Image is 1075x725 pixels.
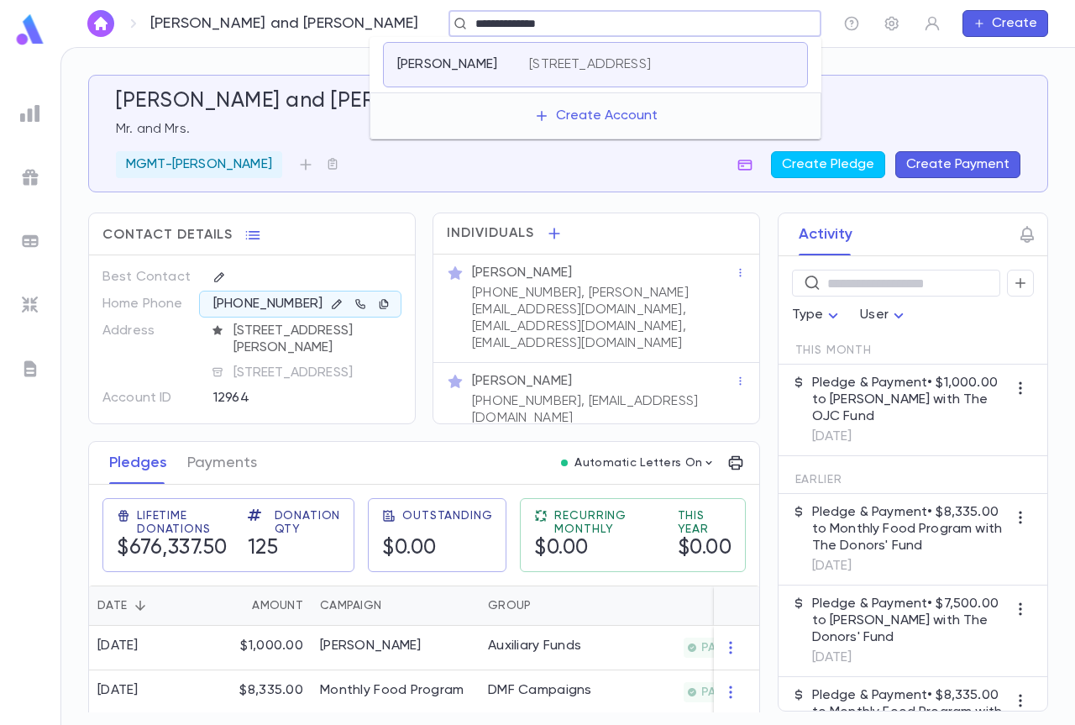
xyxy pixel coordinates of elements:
span: Recurring Monthly [554,509,657,536]
img: logo [13,13,47,46]
h5: $0.00 [534,536,589,561]
p: Account ID [102,385,199,412]
div: Campaign [320,586,381,626]
span: [STREET_ADDRESS][PERSON_NAME] [227,323,403,356]
div: Group [488,586,531,626]
h5: [PERSON_NAME] and [PERSON_NAME] [116,89,496,114]
div: Date [89,586,202,626]
button: Create [962,10,1048,37]
div: Date [97,586,127,626]
p: Mr. and Mrs. [116,121,1020,138]
button: Sort [225,592,252,619]
div: Campaign [312,586,480,626]
div: $1,000.00 [202,626,312,670]
p: [PERSON_NAME] [397,56,497,73]
span: Contact Details [102,227,233,244]
span: User [860,308,889,322]
button: Automatic Letters On [554,451,722,475]
h5: $0.00 [678,536,732,561]
img: campaigns_grey.99e729a5f7ee94e3726e6486bddda8f1.svg [20,167,40,187]
span: Outstanding [402,509,492,523]
button: Sort [127,592,154,619]
img: letters_grey.7941b92b52307dd3b8a917253454ce1c.svg [20,359,40,379]
p: [PHONE_NUMBER], [PERSON_NAME][EMAIL_ADDRESS][DOMAIN_NAME], [EMAIL_ADDRESS][DOMAIN_NAME], [EMAIL_A... [472,285,735,352]
img: reports_grey.c525e4749d1bce6a11f5fe2a8de1b229.svg [20,103,40,123]
div: Amount [202,586,312,626]
button: Sort [531,592,558,619]
p: Pledge & Payment • $1,000.00 to [PERSON_NAME] with The OJC Fund [812,375,1007,425]
img: batches_grey.339ca447c9d9533ef1741baa751efc33.svg [20,231,40,251]
h5: $0.00 [382,536,437,561]
p: [DATE] [812,428,1007,445]
div: 12964 [213,385,365,410]
p: [DATE] [812,558,1007,575]
p: [PHONE_NUMBER] [213,296,322,313]
div: Auxiliary Funds [488,638,581,654]
p: [PERSON_NAME] [472,373,572,390]
div: DMF Campaigns [488,682,592,699]
div: Group [480,586,606,626]
span: Individuals [447,225,534,242]
div: Weberman [320,638,422,654]
div: [DATE] [97,682,139,699]
button: Sort [381,592,408,619]
span: Earlier [795,473,842,486]
div: Paid [606,586,769,626]
p: Home Phone [102,291,199,318]
button: Create Payment [895,151,1020,178]
p: Best Contact [102,264,199,291]
button: Sort [709,592,736,619]
h5: $676,337.50 [117,536,228,561]
div: MGMT-[PERSON_NAME] [116,151,282,178]
button: Activity [799,213,852,255]
p: [DATE] [812,649,1007,666]
p: Pledge & Payment • $8,335.00 to Monthly Food Program with The Donors' Fund [812,504,1007,554]
p: Address [102,318,199,344]
span: This Year [678,509,732,536]
button: Pledges [109,442,167,484]
button: Create Account [521,100,671,132]
p: [PHONE_NUMBER], [EMAIL_ADDRESS][DOMAIN_NAME] [472,393,735,427]
span: Donation Qty [275,509,341,536]
span: PAID [695,686,734,699]
div: Monthly Food Program [320,682,464,699]
div: $8,335.00 [202,670,312,715]
span: [STREET_ADDRESS] [227,365,403,381]
p: [STREET_ADDRESS] [529,56,651,73]
img: home_white.a664292cf8c1dea59945f0da9f25487c.svg [91,17,111,30]
p: Automatic Letters On [574,456,702,470]
span: PAID [695,641,734,654]
p: Pledge & Payment • $7,500.00 to [PERSON_NAME] with The Donors' Fund [812,596,1007,646]
img: imports_grey.530a8a0e642e233f2baf0ef88e8c9fcb.svg [20,295,40,315]
span: This Month [795,344,872,357]
h5: 125 [248,536,279,561]
p: [PERSON_NAME] [472,265,572,281]
div: [DATE] [97,638,139,654]
p: [PERSON_NAME] and [PERSON_NAME] [150,14,419,33]
button: Payments [187,442,257,484]
div: Amount [252,586,303,626]
div: User [860,299,909,332]
p: MGMT-[PERSON_NAME] [126,156,272,173]
button: Create Pledge [771,151,885,178]
span: Lifetime Donations [137,509,228,536]
div: Type [792,299,844,332]
span: Type [792,308,824,322]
